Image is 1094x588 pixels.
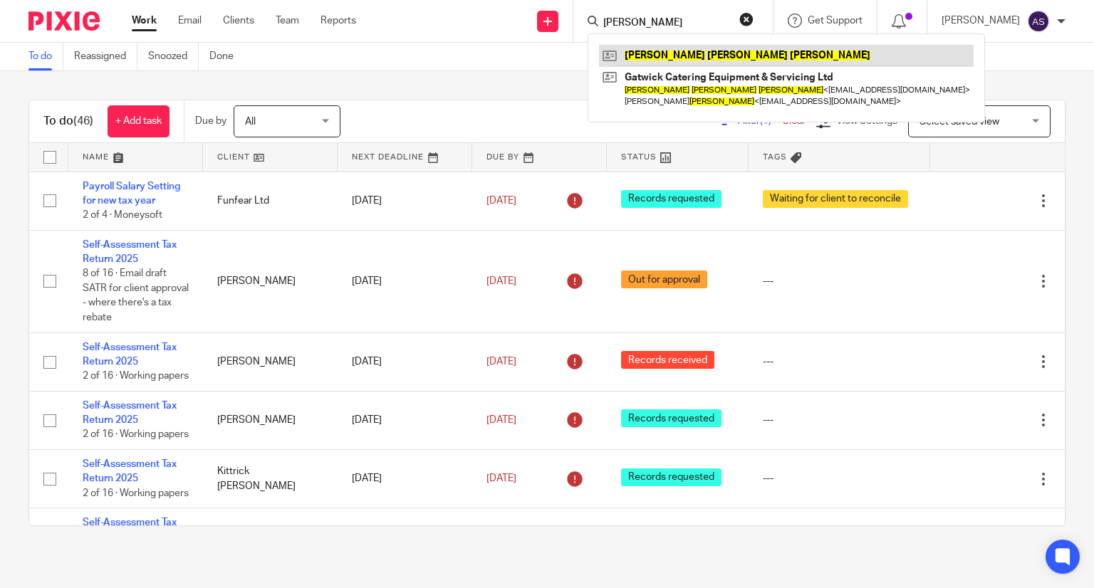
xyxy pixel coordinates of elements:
span: Records requested [621,409,721,427]
td: Kittrick [PERSON_NAME] [203,450,338,508]
span: (46) [73,115,93,127]
span: All [245,117,256,127]
td: [DATE] [338,332,472,391]
h1: To do [43,114,93,129]
a: Reports [321,14,356,28]
p: Due by [195,114,226,128]
a: + Add task [108,105,170,137]
td: [PERSON_NAME] [203,332,338,391]
img: Pixie [28,11,100,31]
a: Done [209,43,244,70]
td: [DATE] [338,230,472,332]
p: [PERSON_NAME] [942,14,1020,28]
span: Select saved view [920,117,999,127]
a: Work [132,14,157,28]
span: Get Support [808,16,863,26]
td: [DATE] [338,172,472,230]
img: svg%3E [1027,10,1050,33]
td: Funfear Ltd [203,172,338,230]
div: --- [763,355,916,369]
a: Clients [223,14,254,28]
div: --- [763,274,916,288]
span: 2 of 4 · Moneysoft [83,210,162,220]
span: 2 of 16 · Working papers [83,488,189,498]
span: Records requested [621,190,721,208]
div: --- [763,413,916,427]
a: Team [276,14,299,28]
span: 2 of 16 · Working papers [83,430,189,440]
a: Email [178,14,202,28]
a: Reassigned [74,43,137,70]
span: [DATE] [486,276,516,286]
span: 2 of 16 · Working papers [83,372,189,382]
a: Payroll Salary Setting for new tax year [83,182,180,206]
span: Tags [763,153,787,161]
span: 8 of 16 · Email draft SATR for client approval - where there's a tax rebate [83,269,189,323]
span: Out for approval [621,271,707,288]
a: To do [28,43,63,70]
span: Records received [621,351,714,369]
a: Self-Assessment Tax Return 2025 [83,342,177,367]
td: [DATE] [338,391,472,449]
td: [PERSON_NAME] [203,391,338,449]
td: [DATE] [338,508,472,567]
a: Self-Assessment Tax Return 2025 [83,459,177,483]
input: Search [602,17,730,30]
span: [DATE] [486,196,516,206]
td: The Reigate Pop Up [203,508,338,567]
a: Self-Assessment Tax Return 2025 [83,240,177,264]
a: Self-Assessment Tax Return 2025 [83,518,177,542]
span: [DATE] [486,473,516,483]
span: Records requested [621,468,721,486]
a: Self-Assessment Tax Return 2025 [83,401,177,425]
button: Clear [739,12,754,26]
td: [DATE] [338,450,472,508]
div: --- [763,471,916,485]
span: [DATE] [486,415,516,425]
td: [PERSON_NAME] [203,230,338,332]
span: Waiting for client to reconcile [763,190,908,208]
a: Snoozed [148,43,199,70]
span: [DATE] [486,357,516,367]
